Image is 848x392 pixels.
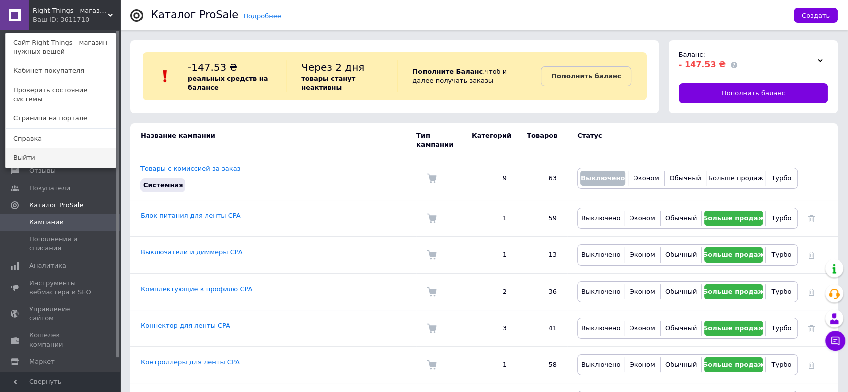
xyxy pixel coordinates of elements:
[631,171,662,186] button: Эконом
[188,61,237,73] span: -147.53 ₴
[768,321,795,336] button: Турбо
[704,247,762,263] button: Больше продаж
[581,288,620,295] span: Выключено
[517,347,567,383] td: 58
[29,235,93,253] span: Пополнения и списания
[708,174,763,182] span: Больше продаж
[634,174,659,182] span: Эконом
[462,123,517,157] td: Категорий
[6,33,116,61] a: Сайт Right Things - магазин нужных вещей
[663,247,699,263] button: Обычный
[462,237,517,274] td: 1
[130,123,416,157] td: Название кампании
[580,247,621,263] button: Выключено
[580,211,621,226] button: Выключено
[704,284,762,299] button: Больше продаж
[462,200,517,237] td: 1
[29,305,93,323] span: Управление сайтом
[808,251,815,258] a: Удалить
[6,148,116,167] a: Выйти
[140,358,240,366] a: Контроллеры для ленты CPA
[29,331,93,349] span: Кошелек компании
[679,51,705,58] span: Баланс:
[462,157,517,200] td: 9
[630,214,655,222] span: Эконом
[702,324,764,332] span: Больше продаж
[808,214,815,222] a: Удалить
[412,68,483,75] b: Пополните Баланс
[427,250,437,260] img: Комиссия за заказ
[771,324,791,332] span: Турбо
[771,174,791,182] span: Турбо
[33,15,75,24] div: Ваш ID: 3611710
[462,274,517,310] td: 2
[551,72,621,80] b: Пополнить баланс
[768,171,795,186] button: Турбо
[627,321,658,336] button: Эконом
[679,60,726,69] span: - 147.53 ₴
[29,218,64,227] span: Кампании
[667,171,703,186] button: Обычный
[517,157,567,200] td: 63
[702,361,764,368] span: Больше продаж
[665,251,697,258] span: Обычный
[29,166,56,175] span: Отзывы
[702,251,764,258] span: Больше продаж
[140,248,243,256] a: Выключатели и диммеры CPA
[580,284,621,299] button: Выключено
[704,357,762,372] button: Больше продаж
[768,247,795,263] button: Турбо
[771,288,791,295] span: Турбо
[630,251,655,258] span: Эконом
[679,83,828,103] a: Пополнить баланс
[6,109,116,128] a: Страница на портале
[140,285,252,293] a: Комплектующие к профилю CPA
[427,360,437,370] img: Комиссия за заказ
[462,347,517,383] td: 1
[541,66,631,86] a: Пополнить баланс
[808,288,815,295] a: Удалить
[580,357,621,372] button: Выключено
[33,6,108,15] span: Right Things - магазин нужных вещей
[427,173,437,183] img: Комиссия за заказ
[771,361,791,368] span: Турбо
[669,174,701,182] span: Обычный
[581,361,620,368] span: Выключено
[567,123,798,157] td: Статус
[663,284,699,299] button: Обычный
[627,284,658,299] button: Эконом
[140,165,240,172] a: Товары с комиссией за заказ
[29,357,55,366] span: Маркет
[581,214,620,222] span: Выключено
[301,75,355,91] b: товары станут неактивны
[768,284,795,299] button: Турбо
[397,60,541,92] div: , чтоб и далее получать заказы
[29,184,70,193] span: Покупатели
[627,357,658,372] button: Эконом
[580,321,621,336] button: Выключено
[808,361,815,368] a: Удалить
[665,214,697,222] span: Обычный
[143,181,183,189] span: Системная
[665,361,697,368] span: Обычный
[627,247,658,263] button: Эконом
[630,361,655,368] span: Эконом
[29,261,66,270] span: Аналитика
[462,310,517,347] td: 3
[581,174,625,182] span: Выключено
[517,123,567,157] td: Товаров
[6,61,116,80] a: Кабинет покупателя
[427,323,437,333] img: Комиссия за заказ
[665,288,697,295] span: Обычный
[663,357,699,372] button: Обычный
[151,10,238,20] div: Каталог ProSale
[627,211,658,226] button: Эконом
[709,171,762,186] button: Больше продаж
[581,251,620,258] span: Выключено
[517,200,567,237] td: 59
[140,212,241,219] a: Блок питания для ленты CPA
[768,211,795,226] button: Турбо
[702,214,764,222] span: Больше продаж
[140,322,230,329] a: Коннектор для ленты CPA
[188,75,268,91] b: реальных средств на балансе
